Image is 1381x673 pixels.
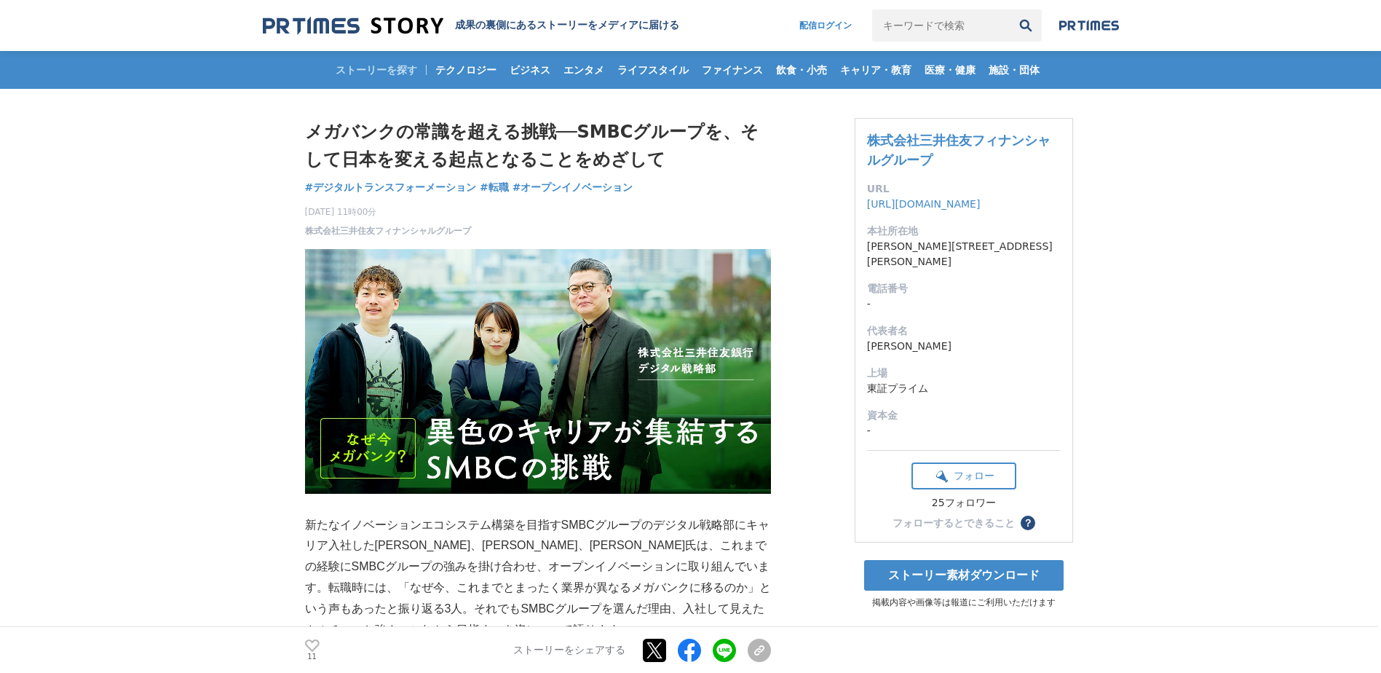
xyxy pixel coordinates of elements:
a: 医療・健康 [919,51,981,89]
a: #デジタルトランスフォーメーション [305,180,477,195]
a: #オープンイノベーション [513,180,633,195]
button: 検索 [1010,9,1042,42]
dt: 資本金 [867,408,1061,423]
button: ？ [1021,516,1035,530]
span: 飲食・小売 [770,63,833,76]
div: フォローするとできること [893,518,1015,528]
h1: メガバンクの常識を超える挑戦──SMBCグループを、そして日本を変える起点となることをめざして [305,118,771,174]
dt: URL [867,181,1061,197]
a: 成果の裏側にあるストーリーをメディアに届ける 成果の裏側にあるストーリーをメディアに届ける [263,16,679,36]
dt: 上場 [867,366,1061,381]
dd: [PERSON_NAME][STREET_ADDRESS][PERSON_NAME] [867,239,1061,269]
a: キャリア・教育 [834,51,917,89]
dd: 東証プライム [867,381,1061,396]
dd: [PERSON_NAME] [867,339,1061,354]
span: #デジタルトランスフォーメーション [305,181,477,194]
div: 25フォロワー [911,497,1016,510]
a: 株式会社三井住友フィナンシャルグループ [867,133,1050,168]
img: 成果の裏側にあるストーリーをメディアに届ける [263,16,443,36]
dd: - [867,423,1061,438]
span: 施設・団体 [983,63,1045,76]
span: テクノロジー [430,63,502,76]
span: ファイナンス [696,63,769,76]
dt: 代表者名 [867,323,1061,339]
span: #転職 [480,181,509,194]
a: [URL][DOMAIN_NAME] [867,198,981,210]
button: フォロー [911,463,1016,489]
a: ファイナンス [696,51,769,89]
span: ？ [1023,518,1033,528]
p: 掲載内容や画像等は報道にご利用いただけます [855,597,1073,609]
a: #転職 [480,180,509,195]
img: prtimes [1059,20,1119,31]
span: #オープンイノベーション [513,181,633,194]
span: キャリア・教育 [834,63,917,76]
dt: 本社所在地 [867,224,1061,239]
p: ストーリーをシェアする [513,644,625,657]
p: 11 [305,653,320,661]
a: 配信ログイン [785,9,866,42]
span: [DATE] 11時00分 [305,205,471,219]
dd: - [867,296,1061,312]
a: ストーリー素材ダウンロード [864,560,1064,591]
img: thumbnail_78d81400-d253-11ef-972f-51946c72378d.png [305,249,771,494]
a: 株式会社三井住友フィナンシャルグループ [305,224,471,237]
a: ビジネス [504,51,556,89]
a: 飲食・小売 [770,51,833,89]
a: テクノロジー [430,51,502,89]
a: エンタメ [558,51,610,89]
span: 医療・健康 [919,63,981,76]
h2: 成果の裏側にあるストーリーをメディアに届ける [455,19,679,32]
span: ビジネス [504,63,556,76]
span: エンタメ [558,63,610,76]
input: キーワードで検索 [872,9,1010,42]
dt: 電話番号 [867,281,1061,296]
a: ライフスタイル [612,51,695,89]
span: ライフスタイル [612,63,695,76]
a: 施設・団体 [983,51,1045,89]
p: 新たなイノベーションエコシステム構築を目指すSMBCグループのデジタル戦略部にキャリア入社した[PERSON_NAME]、[PERSON_NAME]、[PERSON_NAME]氏は、これまでの経... [305,515,771,641]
